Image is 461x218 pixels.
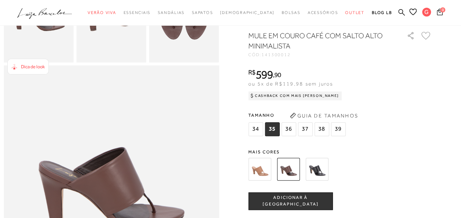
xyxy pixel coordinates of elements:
[88,6,116,19] a: categoryNavScreenReaderText
[158,6,184,19] a: categoryNavScreenReaderText
[88,10,116,15] span: Verão Viva
[192,10,213,15] span: Sapatos
[308,6,338,19] a: categoryNavScreenReaderText
[274,70,281,78] span: 90
[248,109,347,120] span: Tamanho
[273,71,281,78] i: ,
[249,195,332,207] span: ADICIONAR À [GEOGRAPHIC_DATA]
[248,157,271,180] img: MULE EM COURO BEGE BLUSH COM SALTO ALTO MINIMALISTA
[372,10,392,15] span: BLOG LB
[248,30,386,51] h1: MULE EM COURO CAFÉ COM SALTO ALTO MINIMALISTA
[248,149,432,154] span: Mais cores
[192,6,213,19] a: categoryNavScreenReaderText
[345,6,365,19] a: categoryNavScreenReaderText
[220,6,274,19] a: noSubCategoriesText
[331,122,345,136] span: 39
[248,122,263,136] span: 34
[265,122,279,136] span: 35
[282,6,300,19] a: categoryNavScreenReaderText
[314,122,329,136] span: 38
[124,10,151,15] span: Essenciais
[256,68,273,81] span: 599
[305,157,328,180] img: MULE EM COURO PRETO COM SALTO ALTO MINIMALISTA
[277,157,300,180] img: MULE EM COURO CAFÉ COM SALTO ALTO MINIMALISTA
[220,10,274,15] span: [DEMOGRAPHIC_DATA]
[282,10,300,15] span: Bolsas
[308,10,338,15] span: Acessórios
[248,91,342,100] div: Cashback com Mais [PERSON_NAME]
[372,6,392,19] a: BLOG LB
[158,10,184,15] span: Sandálias
[248,52,395,57] div: CÓD:
[261,52,291,57] span: 141300012
[248,69,256,75] i: R$
[287,109,361,121] button: Guia de Tamanhos
[248,192,333,210] button: ADICIONAR À [GEOGRAPHIC_DATA]
[281,122,296,136] span: 36
[248,81,333,87] span: ou 5x de R$119,98 sem juros
[345,10,365,15] span: Outlet
[298,122,312,136] span: 37
[440,7,445,12] span: 0
[435,8,445,18] button: 0
[422,8,431,17] span: G
[21,64,45,69] span: Dica de look
[124,6,151,19] a: categoryNavScreenReaderText
[419,7,435,19] button: G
